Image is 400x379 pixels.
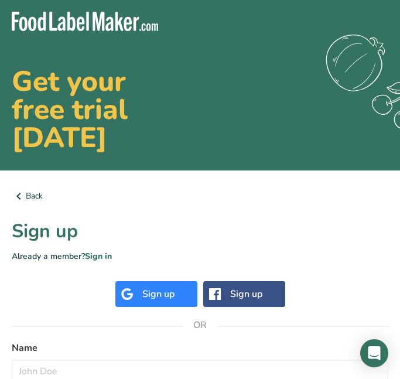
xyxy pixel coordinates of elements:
div: Sign up [230,287,262,301]
a: Sign in [85,251,112,262]
h2: Get your free trial [DATE] [12,67,388,152]
a: Back [12,189,388,203]
div: Sign up [142,287,175,301]
div: Open Intercom Messenger [360,339,388,367]
span: OR [183,308,218,343]
label: Name [12,341,388,355]
img: Food Label Maker [12,12,158,31]
h1: Sign up [12,217,388,245]
p: Already a member? [12,250,388,262]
